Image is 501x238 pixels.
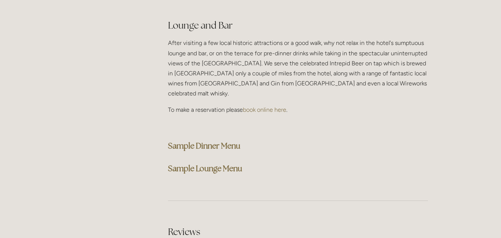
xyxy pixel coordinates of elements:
p: To make a reservation please . [168,105,428,115]
a: Sample Dinner Menu [168,141,240,151]
p: After visiting a few local historic attractions or a good walk, why not relax in the hotel's sump... [168,38,428,98]
a: book online here [243,106,286,113]
a: Sample Lounge Menu [168,163,242,173]
h2: Lounge and Bar [168,19,428,32]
